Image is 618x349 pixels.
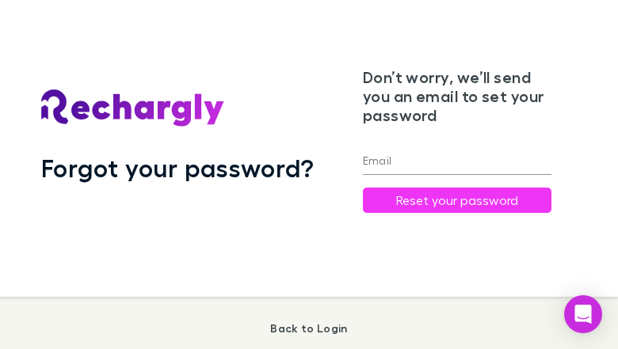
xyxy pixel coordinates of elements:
h1: Forgot your password? [41,153,315,183]
div: Open Intercom Messenger [564,295,602,333]
button: Reset your password [363,188,552,213]
h3: Don’t worry, we’ll send you an email to set your password [363,67,552,124]
a: Back to Login [270,321,347,335]
img: Rechargly's Logo [41,89,225,127]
